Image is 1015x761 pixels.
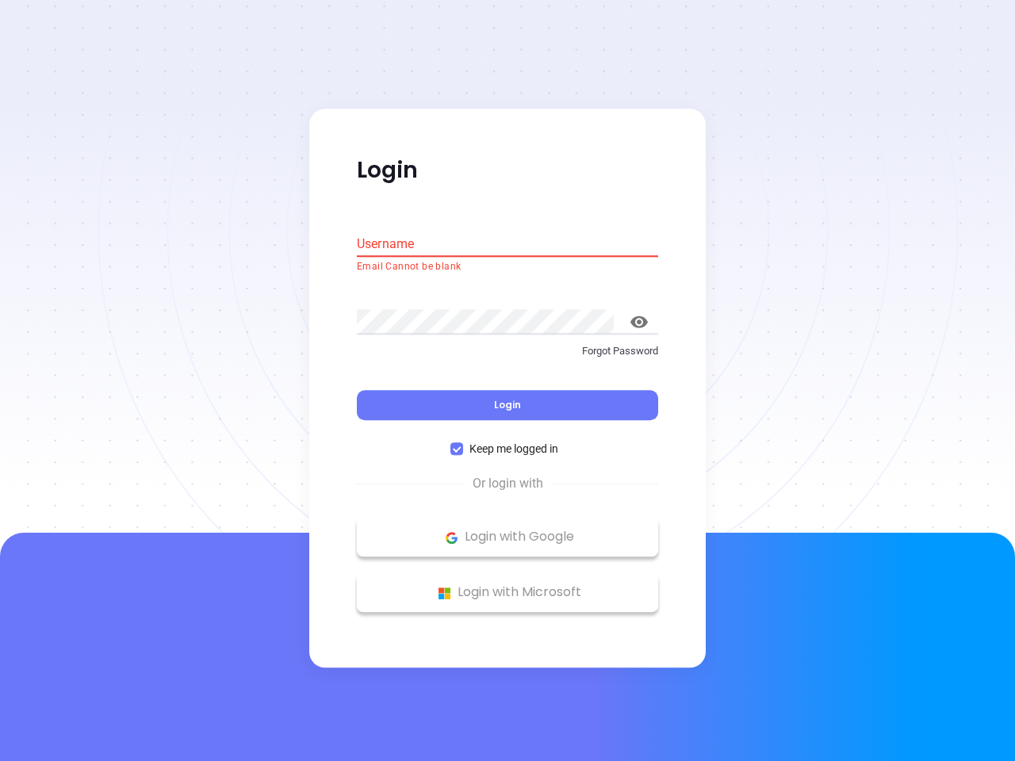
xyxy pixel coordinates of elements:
span: Or login with [465,475,551,494]
p: Forgot Password [357,343,658,359]
img: Google Logo [442,528,462,548]
p: Login with Microsoft [365,581,650,605]
a: Forgot Password [357,343,658,372]
button: toggle password visibility [620,303,658,341]
p: Login [357,156,658,185]
button: Login [357,391,658,421]
span: Login [494,399,521,412]
button: Google Logo Login with Google [357,518,658,557]
p: Login with Google [365,526,650,549]
img: Microsoft Logo [435,583,454,603]
span: Keep me logged in [463,441,565,458]
p: Email Cannot be blank [357,259,658,275]
button: Microsoft Logo Login with Microsoft [357,573,658,613]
